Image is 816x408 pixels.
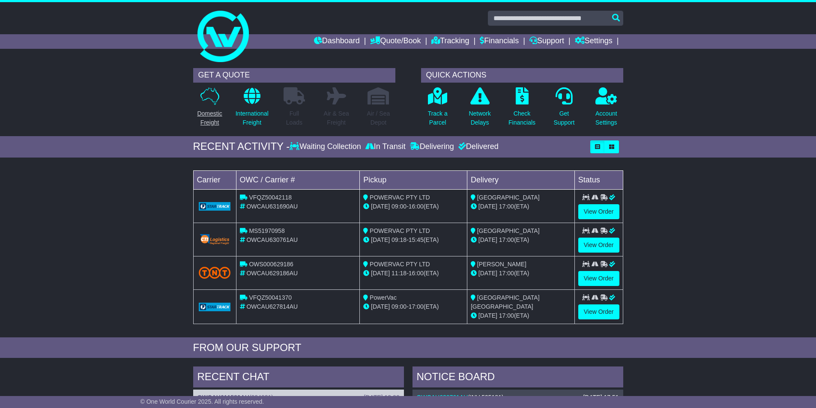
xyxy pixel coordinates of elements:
div: ( ) [197,394,400,401]
a: Settings [575,34,613,49]
div: RECENT CHAT [193,366,404,390]
div: (ETA) [471,202,571,211]
span: POWERVAC PTY LTD [370,194,430,201]
div: - (ETA) [363,202,463,211]
div: - (ETA) [363,235,463,244]
td: OWC / Carrier # [236,170,360,189]
span: INV 595181 [470,394,502,401]
span: 09:18 [392,236,407,243]
div: - (ETA) [363,269,463,278]
div: Waiting Collection [290,142,363,152]
span: MS51970958 [249,227,284,234]
span: 17:00 [499,236,514,243]
div: RECENT ACTIVITY - [193,140,290,153]
a: Financials [480,34,519,49]
div: [DATE] 12:06 [364,394,399,401]
span: POWERVAC PTY LTD [370,261,430,268]
span: OWS000629186 [249,261,293,268]
a: AccountSettings [595,87,618,132]
td: Status [574,170,623,189]
p: Get Support [553,109,574,127]
span: 224021 [251,394,272,401]
a: DomesticFreight [197,87,222,132]
span: OWCAU631690AU [246,203,298,210]
p: Network Delays [469,109,490,127]
a: View Order [578,304,619,319]
div: (ETA) [471,311,571,320]
p: Air / Sea Depot [367,109,390,127]
div: In Transit [363,142,408,152]
a: OWCAU611580AU [197,394,249,401]
span: 17:00 [409,303,424,310]
span: [DATE] [371,203,390,210]
p: International Freight [236,109,269,127]
span: © One World Courier 2025. All rights reserved. [140,398,264,405]
span: [DATE] [371,236,390,243]
a: View Order [578,238,619,253]
span: OWCAU629186AU [246,270,298,277]
a: Dashboard [314,34,360,49]
div: - (ETA) [363,302,463,311]
img: TNT_Domestic.png [199,267,231,278]
span: [GEOGRAPHIC_DATA] [477,227,540,234]
a: Tracking [431,34,469,49]
span: [DATE] [478,236,497,243]
span: [PERSON_NAME] [477,261,526,268]
a: NetworkDelays [468,87,491,132]
p: Full Loads [284,109,305,127]
a: Quote/Book [370,34,421,49]
a: Support [529,34,564,49]
div: GET A QUOTE [193,68,395,83]
img: GetCarrierServiceLogo [199,233,231,245]
p: Track a Parcel [428,109,448,127]
a: GetSupport [553,87,575,132]
span: OWCAU627814AU [246,303,298,310]
span: VFQZ50041370 [249,294,292,301]
a: InternationalFreight [235,87,269,132]
span: [DATE] [478,270,497,277]
td: Carrier [193,170,236,189]
span: 09:00 [392,303,407,310]
div: Delivering [408,142,456,152]
div: NOTICE BOARD [412,366,623,390]
span: OWCAU630761AU [246,236,298,243]
span: 16:00 [409,270,424,277]
td: Delivery [467,170,574,189]
span: 09:00 [392,203,407,210]
div: (ETA) [471,269,571,278]
p: Air & Sea Freight [324,109,349,127]
p: Account Settings [595,109,617,127]
span: 17:00 [499,203,514,210]
span: [DATE] [371,303,390,310]
span: PowerVac [370,294,397,301]
div: FROM OUR SUPPORT [193,342,623,354]
img: GetCarrierServiceLogo [199,202,231,211]
span: [GEOGRAPHIC_DATA] [GEOGRAPHIC_DATA] [471,294,540,310]
a: View Order [578,204,619,219]
span: 11:18 [392,270,407,277]
a: CheckFinancials [508,87,536,132]
span: 15:45 [409,236,424,243]
div: QUICK ACTIONS [421,68,623,83]
p: Check Financials [508,109,535,127]
span: VFQZ50042118 [249,194,292,201]
td: Pickup [360,170,467,189]
a: View Order [578,271,619,286]
a: OWCAU630761AU [417,394,468,401]
span: [DATE] [371,270,390,277]
span: [DATE] [478,203,497,210]
span: [GEOGRAPHIC_DATA] [477,194,540,201]
div: Delivered [456,142,499,152]
div: [DATE] 17:51 [583,394,619,401]
span: 16:00 [409,203,424,210]
span: 17:00 [499,270,514,277]
p: Domestic Freight [197,109,222,127]
span: 17:00 [499,312,514,319]
div: (ETA) [471,235,571,244]
img: GetCarrierServiceLogo [199,303,231,311]
a: Track aParcel [427,87,448,132]
span: [DATE] [478,312,497,319]
span: POWERVAC PTY LTD [370,227,430,234]
div: ( ) [417,394,619,401]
